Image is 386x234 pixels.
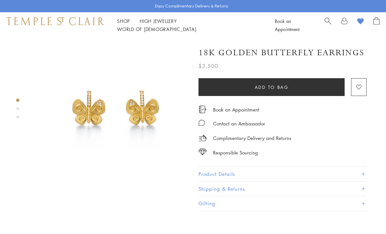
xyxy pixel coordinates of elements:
img: icon_appointment.svg [198,106,206,113]
a: ShopShop [117,18,130,24]
a: World of [DEMOGRAPHIC_DATA]World of [DEMOGRAPHIC_DATA] [117,26,196,32]
a: Open Shopping Bag [373,17,380,33]
a: View Wishlist [357,17,364,27]
a: High JewelleryHigh Jewellery [140,18,177,24]
p: Complimentary Delivery and Returns [213,134,291,142]
img: icon_sourcing.svg [198,149,207,155]
a: Search [325,17,331,33]
button: Product Details [198,167,367,181]
span: Add to bag [255,84,289,91]
div: Responsible Sourcing [213,149,258,157]
a: Book an Appointment [275,18,299,32]
h1: 18K Golden Butterfly Earrings [198,47,364,58]
div: Contact an Ambassador [213,120,265,128]
button: Gifting [198,196,367,211]
button: Shipping & Returns [198,182,367,196]
img: Temple St. Clair [6,17,104,25]
button: Add to bag [198,78,345,96]
p: Enjoy Complimentary Delivery & Returns [155,3,228,9]
nav: Main navigation [117,17,260,33]
span: $3,500 [198,62,218,70]
div: Product gallery navigation [16,97,19,124]
a: Book an Appointment [213,106,259,113]
img: 18K Golden Butterfly Earrings [42,38,189,185]
img: MessageIcon-01_2.svg [198,120,205,126]
img: icon_delivery.svg [198,134,207,142]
